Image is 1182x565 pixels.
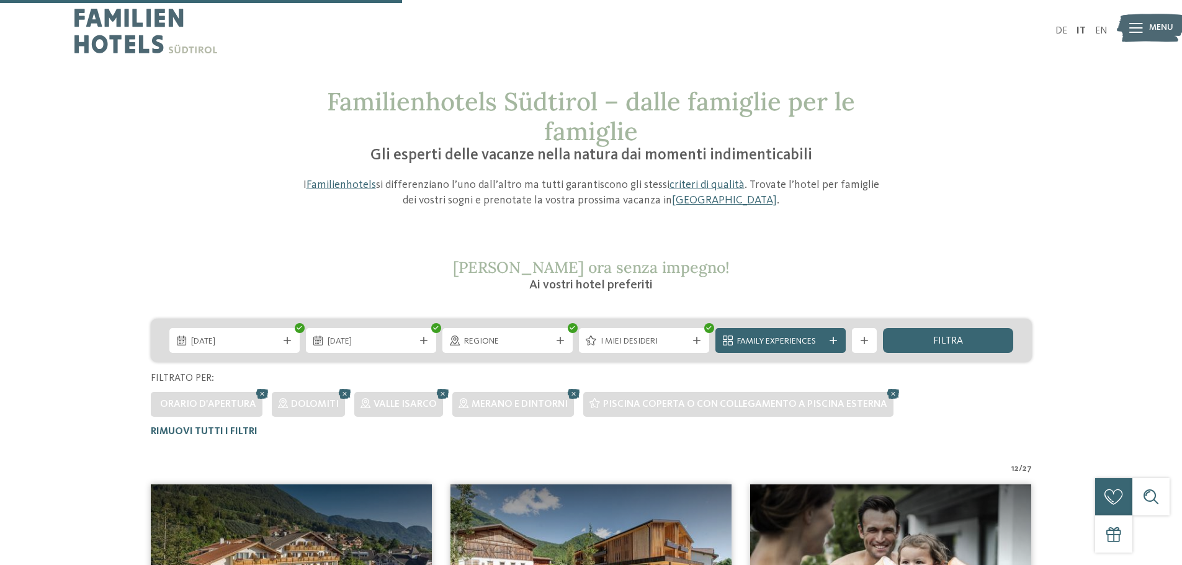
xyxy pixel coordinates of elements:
span: Ai vostri hotel preferiti [529,279,653,291]
a: [GEOGRAPHIC_DATA] [672,195,777,206]
a: IT [1077,26,1086,36]
span: Menu [1149,22,1173,34]
span: I miei desideri [601,336,687,348]
span: Orario d'apertura [160,399,256,409]
span: Piscina coperta o con collegamento a piscina esterna [603,399,887,409]
span: Regione [464,336,551,348]
span: Filtrato per: [151,373,214,383]
span: [DATE] [191,336,278,348]
span: Merano e dintorni [472,399,568,409]
span: Rimuovi tutti i filtri [151,427,257,437]
span: Gli esperti delle vacanze nella natura dai momenti indimenticabili [370,148,812,163]
a: EN [1095,26,1108,36]
span: 27 [1023,463,1032,475]
span: Family Experiences [737,336,824,348]
span: / [1019,463,1023,475]
span: [PERSON_NAME] ora senza impegno! [453,257,730,277]
a: DE [1055,26,1067,36]
a: Familienhotels [307,179,376,190]
span: [DATE] [328,336,414,348]
span: Dolomiti [291,399,339,409]
p: I si differenziano l’uno dall’altro ma tutti garantiscono gli stessi . Trovate l’hotel per famigl... [297,177,886,208]
span: filtra [933,336,963,346]
span: Familienhotels Südtirol – dalle famiglie per le famiglie [327,86,855,147]
span: Valle Isarco [374,399,437,409]
a: criteri di qualità [669,179,745,190]
span: 12 [1011,463,1019,475]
